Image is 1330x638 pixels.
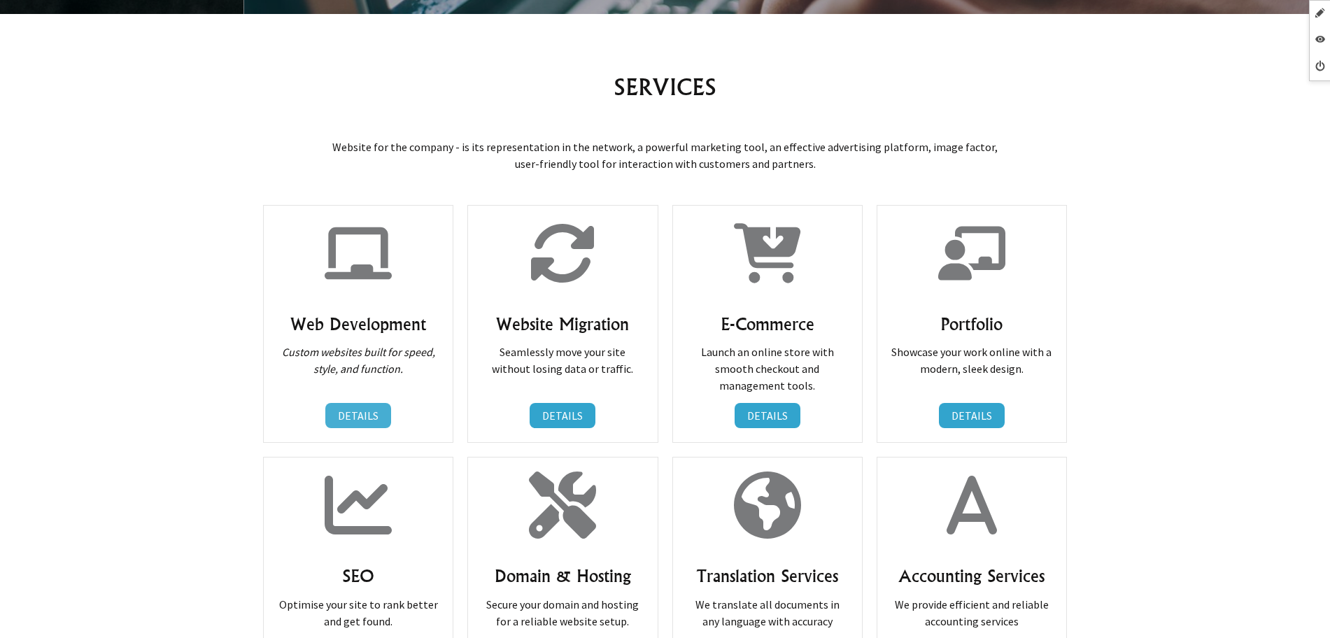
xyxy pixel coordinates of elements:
p: We translate all documents in any language with accuracy [687,596,848,630]
p: Secure your domain and hosting for a reliable website setup. [482,596,643,630]
p: Showcase your work online with a modern, sleek design. [891,343,1052,377]
em: Custom websites built for speed, style, and function. [282,345,435,376]
h3: E-Commerce [687,313,848,335]
h3: Website Migration [482,313,643,335]
p: Seamlessly move your site without losing data or traffic. [482,343,643,377]
p: Launch an online store with smooth checkout and management tools. [687,343,848,394]
h2: SERVICES [251,70,1080,104]
h3: Domain & Hosting [482,565,643,587]
a: DETAILS [325,403,391,428]
p: We provide efficient and reliable accounting services [891,596,1052,630]
h3: Web Development [278,313,439,335]
p: Website for the company - is its representation in the network, a powerful marketing tool, an eff... [251,122,1080,189]
a: DETAILS [735,403,800,428]
h3: SEO [278,565,439,587]
p: Optimise your site to rank better and get found. [278,596,439,630]
a: DETAILS [530,403,595,428]
h3: Translation Services [687,565,848,587]
a: DETAILS [939,403,1005,428]
h3: Accounting Services [891,565,1052,587]
h3: Portfolio [891,313,1052,335]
